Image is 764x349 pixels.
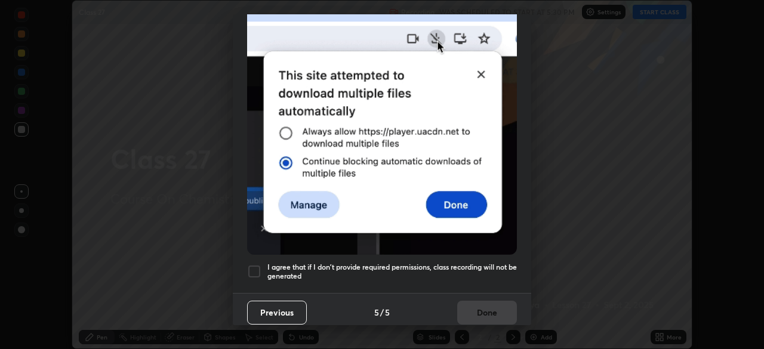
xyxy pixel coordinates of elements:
[247,301,307,325] button: Previous
[374,306,379,319] h4: 5
[380,306,384,319] h4: /
[267,262,517,281] h5: I agree that if I don't provide required permissions, class recording will not be generated
[385,306,390,319] h4: 5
